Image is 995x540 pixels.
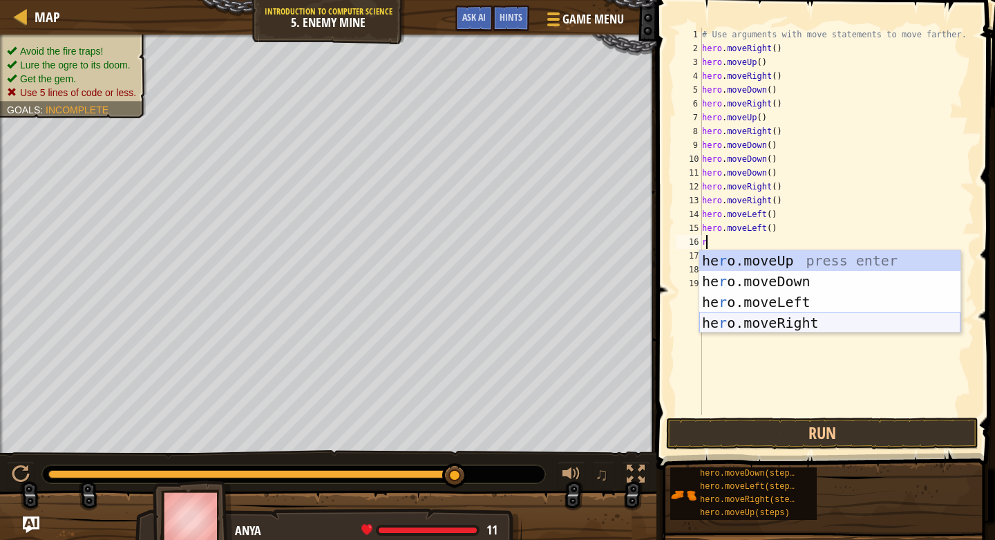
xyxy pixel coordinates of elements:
img: portrait.png [670,482,696,508]
span: Goals [7,104,40,115]
div: 12 [676,180,702,194]
span: Map [35,8,60,26]
div: 18 [676,263,702,277]
div: 2 [676,41,702,55]
li: Use 5 lines of code or less. [7,86,136,100]
a: Map [28,8,60,26]
li: Lure the ogre to its doom. [7,58,136,72]
div: 17 [676,249,702,263]
span: 11 [486,521,497,539]
span: hero.moveUp(steps) [700,508,790,518]
div: 15 [676,221,702,235]
span: hero.moveLeft(steps) [700,482,799,492]
button: Toggle fullscreen [622,462,650,490]
div: 11 [676,166,702,180]
span: Incomplete [46,104,108,115]
button: Ask AI [455,6,493,31]
div: 6 [676,97,702,111]
span: Use 5 lines of code or less. [20,87,136,98]
div: health: 11 / 11 [361,524,497,537]
span: Game Menu [562,10,624,28]
span: Ask AI [462,10,486,24]
span: Hints [500,10,522,24]
span: Avoid the fire traps! [20,46,103,57]
span: : [40,104,46,115]
div: Anya [235,522,508,540]
span: hero.moveRight(steps) [700,495,804,505]
button: Ctrl + P: Pause [7,462,35,490]
div: 9 [676,138,702,152]
span: Lure the ogre to its doom. [20,59,131,71]
div: 14 [676,207,702,221]
button: Game Menu [536,6,632,38]
div: 13 [676,194,702,207]
button: Run [666,418,978,449]
div: 4 [676,69,702,83]
li: Avoid the fire traps! [7,44,136,58]
div: 8 [676,124,702,138]
div: 19 [676,277,702,290]
button: Adjust volume [558,462,585,490]
div: 16 [676,235,702,249]
div: 10 [676,152,702,166]
span: hero.moveDown(steps) [700,469,799,478]
button: Ask AI [23,516,39,533]
li: Get the gem. [7,72,136,86]
div: 3 [676,55,702,69]
div: 1 [676,28,702,41]
button: ♫ [592,462,616,490]
span: Get the gem. [20,73,76,84]
div: 7 [676,111,702,124]
span: ♫ [595,464,609,485]
div: 5 [676,83,702,97]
